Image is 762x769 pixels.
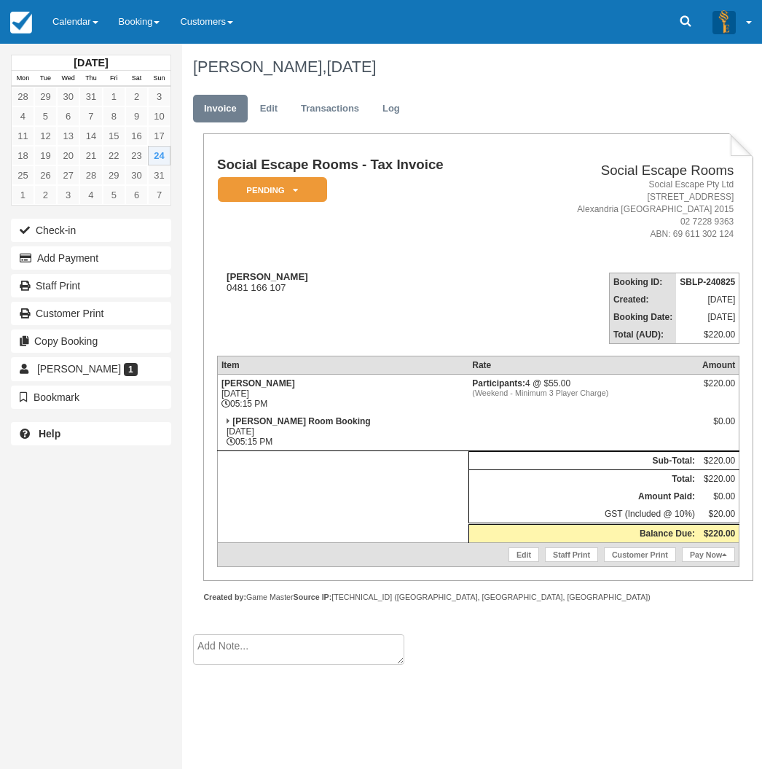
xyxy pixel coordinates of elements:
a: 31 [79,87,102,106]
a: 10 [148,106,170,126]
a: Customer Print [11,302,171,325]
div: $0.00 [702,416,735,438]
a: Pay Now [682,547,735,562]
th: Item [217,356,468,375]
h1: [PERSON_NAME], [193,58,743,76]
img: A3 [712,10,736,34]
strong: Source IP: [294,593,332,601]
a: 1 [103,87,125,106]
a: 28 [79,165,102,185]
a: 9 [125,106,148,126]
a: 2 [34,185,57,205]
th: Total (AUD): [609,326,676,344]
a: 5 [103,185,125,205]
a: 4 [12,106,34,126]
a: 23 [125,146,148,165]
td: $0.00 [699,488,739,505]
button: Add Payment [11,246,171,270]
th: Booking Date: [609,308,676,326]
th: Tue [34,71,57,87]
td: [DATE] [676,308,739,326]
a: 8 [103,106,125,126]
a: 16 [125,126,148,146]
a: 3 [148,87,170,106]
div: Game Master [TECHNICAL_ID] ([GEOGRAPHIC_DATA], [GEOGRAPHIC_DATA], [GEOGRAPHIC_DATA]) [203,592,753,603]
a: 14 [79,126,102,146]
a: 30 [125,165,148,185]
th: Total: [468,470,699,488]
th: Rate [468,356,699,375]
strong: [PERSON_NAME] Room Booking [232,416,370,426]
a: Edit [249,95,288,123]
a: 6 [125,185,148,205]
h1: Social Escape Rooms - Tax Invoice [217,157,516,173]
a: 24 [148,146,170,165]
a: 18 [12,146,34,165]
strong: SBLP-240825 [680,277,735,287]
strong: Created by: [203,593,246,601]
td: [DATE] 05:15 PM [217,413,468,451]
a: 29 [103,165,125,185]
a: 20 [57,146,79,165]
td: 4 @ $55.00 [468,375,699,413]
button: Check-in [11,219,171,242]
a: 7 [148,185,170,205]
b: Help [39,428,60,440]
button: Bookmark [11,386,171,409]
a: Edit [508,547,539,562]
th: Thu [79,71,102,87]
img: checkfront-main-nav-mini-logo.png [10,12,32,34]
a: 15 [103,126,125,146]
a: 13 [57,126,79,146]
a: 22 [103,146,125,165]
a: Log [372,95,411,123]
a: Pending [217,176,322,203]
a: 25 [12,165,34,185]
th: Created: [609,291,676,308]
a: Transactions [290,95,370,123]
div: $220.00 [702,378,735,400]
th: Sun [148,71,170,87]
address: Social Escape Pty Ltd [STREET_ADDRESS] Alexandria [GEOGRAPHIC_DATA] 2015 02 7228 9363 ABN: 69 611... [522,179,734,241]
th: Sat [125,71,148,87]
strong: [PERSON_NAME] [227,271,308,282]
h2: Social Escape Rooms [522,163,734,179]
a: 5 [34,106,57,126]
th: Amount [699,356,739,375]
a: Staff Print [545,547,598,562]
a: 7 [79,106,102,126]
a: 1 [12,185,34,205]
a: Invoice [193,95,248,123]
a: 27 [57,165,79,185]
a: 11 [12,126,34,146]
a: 3 [57,185,79,205]
em: Pending [218,177,327,203]
td: $220.00 [699,452,739,470]
th: Booking ID: [609,273,676,292]
th: Wed [57,71,79,87]
button: Copy Booking [11,329,171,353]
td: $220.00 [676,326,739,344]
th: Balance Due: [468,524,699,543]
a: Help [11,422,171,445]
th: Amount Paid: [468,488,699,505]
a: [PERSON_NAME] 1 [11,357,171,380]
th: Mon [12,71,34,87]
strong: Participants [472,378,525,389]
th: Fri [103,71,125,87]
a: 12 [34,126,57,146]
strong: [PERSON_NAME] [221,378,295,389]
div: 0481 166 107 [217,271,516,293]
a: 29 [34,87,57,106]
a: 31 [148,165,170,185]
a: 26 [34,165,57,185]
th: Sub-Total: [468,452,699,470]
span: [PERSON_NAME] [37,363,121,375]
a: 21 [79,146,102,165]
td: $220.00 [699,470,739,488]
a: 6 [57,106,79,126]
a: Staff Print [11,274,171,297]
td: [DATE] 05:15 PM [217,375,468,413]
strong: $220.00 [704,528,735,539]
td: GST (Included @ 10%) [468,505,699,524]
